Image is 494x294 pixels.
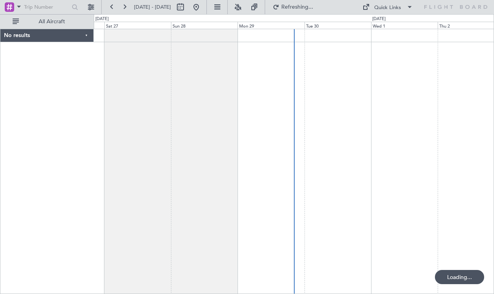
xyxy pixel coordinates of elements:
input: Trip Number [24,1,69,13]
div: Loading... [435,270,484,284]
span: [DATE] - [DATE] [134,4,171,11]
button: All Aircraft [9,15,85,28]
div: Tue 30 [305,22,371,29]
div: Quick Links [374,4,401,12]
div: Sun 28 [171,22,238,29]
div: Wed 1 [371,22,438,29]
div: Sat 27 [104,22,171,29]
div: [DATE] [372,16,386,22]
div: [DATE] [95,16,109,22]
span: All Aircraft [20,19,83,24]
span: Refreshing... [281,4,314,10]
button: Refreshing... [269,1,316,13]
div: Mon 29 [238,22,304,29]
button: Quick Links [358,1,417,13]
